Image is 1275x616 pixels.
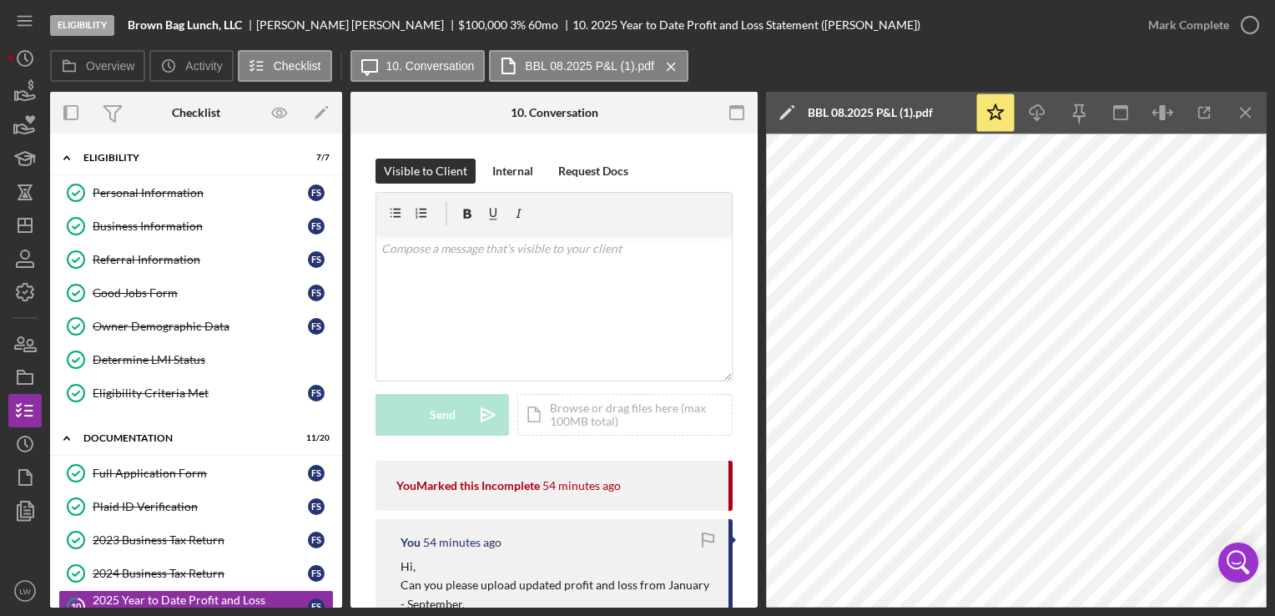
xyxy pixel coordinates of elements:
div: Open Intercom Messenger [1218,543,1258,583]
div: Checklist [172,106,220,119]
div: Eligibility [83,153,288,163]
button: Checklist [238,50,332,82]
div: 60 mo [528,18,558,32]
div: Internal [492,159,533,184]
a: Owner Demographic DataFS [58,310,334,343]
div: 2023 Business Tax Return [93,533,308,547]
button: Request Docs [550,159,637,184]
a: Good Jobs FormFS [58,276,334,310]
div: Referral Information [93,253,308,266]
span: $100,000 [458,18,507,32]
a: Plaid ID VerificationFS [58,490,334,523]
a: Determine LMI Status [58,343,334,376]
div: Mark Complete [1148,8,1229,42]
label: Checklist [274,59,321,73]
button: BBL 08.2025 P&L (1).pdf [489,50,688,82]
div: Determine LMI Status [93,353,333,366]
button: Visible to Client [375,159,476,184]
div: 10. 2025 Year to Date Profit and Loss Statement ([PERSON_NAME]) [572,18,920,32]
label: 10. Conversation [386,59,475,73]
p: Can you please upload updated profit and loss from January - September. [401,576,712,613]
div: Owner Demographic Data [93,320,308,333]
div: Request Docs [558,159,628,184]
div: 2024 Business Tax Return [93,567,308,580]
button: Send [375,394,509,436]
button: Overview [50,50,145,82]
div: Send [430,394,456,436]
div: F S [308,598,325,615]
div: F S [308,251,325,268]
div: Eligibility Criteria Met [93,386,308,400]
button: Activity [149,50,233,82]
div: F S [308,465,325,482]
p: Hi, [401,558,712,576]
div: Personal Information [93,186,308,199]
div: 11 / 20 [300,433,330,443]
tspan: 10 [71,601,82,612]
label: Overview [86,59,134,73]
div: F S [308,218,325,235]
button: 10. Conversation [350,50,486,82]
a: Business InformationFS [58,210,334,243]
button: Internal [484,159,542,184]
div: 3 % [510,18,526,32]
div: Visible to Client [384,159,467,184]
div: 10. Conversation [511,106,598,119]
time: 2025-10-13 18:07 [542,479,621,492]
div: Plaid ID Verification [93,500,308,513]
div: BBL 08.2025 P&L (1).pdf [808,106,933,119]
div: [PERSON_NAME] [PERSON_NAME] [256,18,458,32]
div: F S [308,385,325,401]
div: F S [308,318,325,335]
div: F S [308,532,325,548]
time: 2025-10-13 18:07 [423,536,501,549]
text: LW [19,587,32,596]
div: Good Jobs Form [93,286,308,300]
b: Brown Bag Lunch, LLC [128,18,242,32]
div: Full Application Form [93,467,308,480]
div: Business Information [93,220,308,233]
label: Activity [185,59,222,73]
div: You [401,536,421,549]
div: Documentation [83,433,288,443]
div: F S [308,565,325,582]
button: Mark Complete [1131,8,1267,42]
button: LW [8,574,42,608]
div: F S [308,184,325,201]
div: You Marked this Incomplete [396,479,540,492]
a: Personal InformationFS [58,176,334,210]
a: 2023 Business Tax ReturnFS [58,523,334,557]
a: Full Application FormFS [58,457,334,490]
div: Eligibility [50,15,114,36]
a: 2024 Business Tax ReturnFS [58,557,334,590]
div: F S [308,285,325,301]
a: Referral InformationFS [58,243,334,276]
label: BBL 08.2025 P&L (1).pdf [525,59,654,73]
div: F S [308,498,325,515]
a: Eligibility Criteria MetFS [58,376,334,410]
div: 7 / 7 [300,153,330,163]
